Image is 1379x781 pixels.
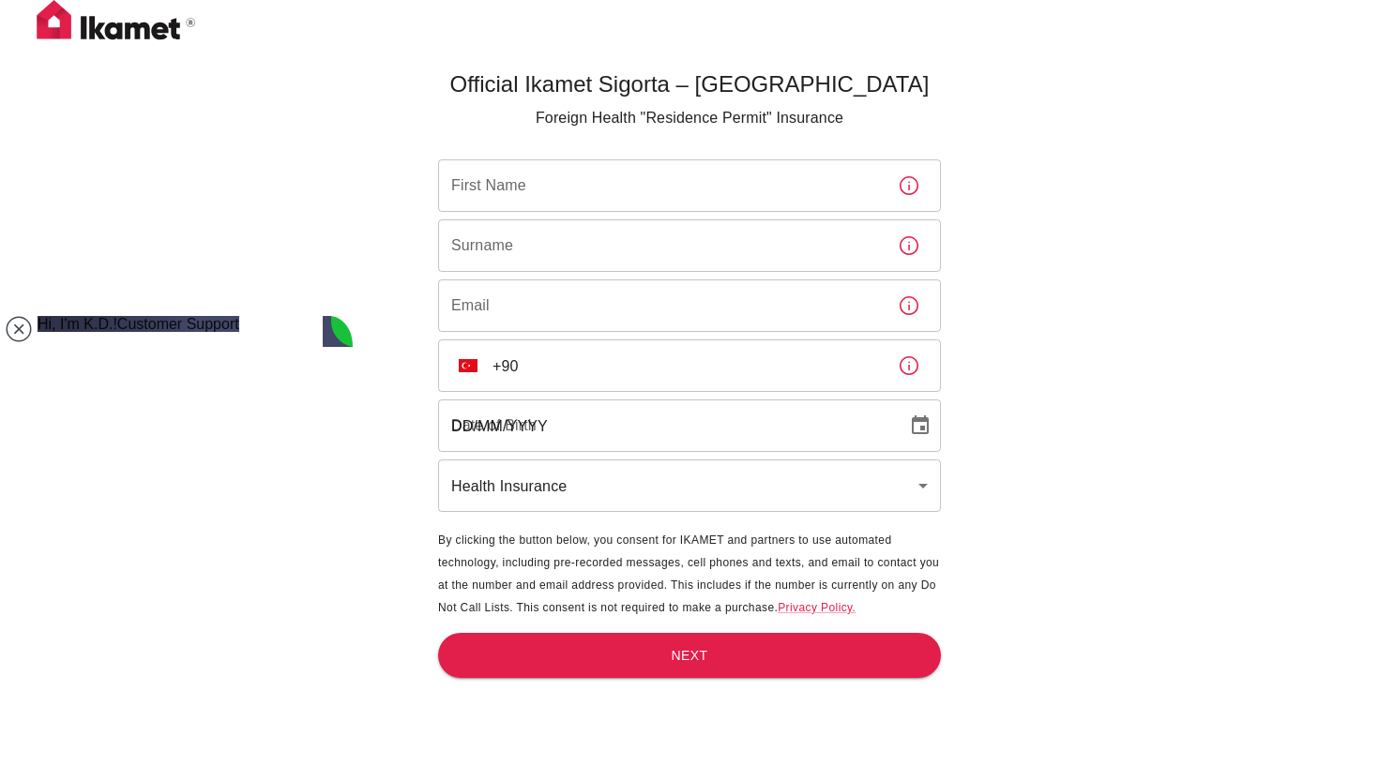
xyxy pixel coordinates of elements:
div: Health Insurance [438,459,941,512]
span: By clicking the button below, you consent for IKAMET and partners to use automated technology, in... [438,533,939,614]
input: DD/MM/YYYY [438,399,894,452]
img: unknown [459,359,477,372]
button: Next [438,633,941,679]
p: Foreign Health "Residence Permit" Insurance [438,107,941,129]
button: Select country [451,349,485,383]
a: Privacy Policy. [778,601,856,614]
button: Choose date [902,407,939,444]
h5: Official Ikamet Sigorta – [GEOGRAPHIC_DATA] [438,69,941,99]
